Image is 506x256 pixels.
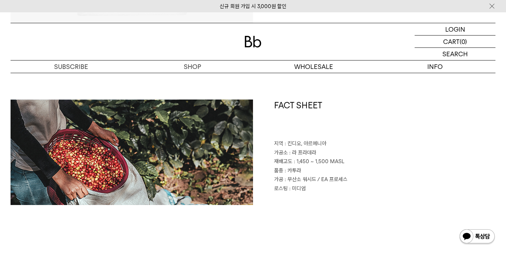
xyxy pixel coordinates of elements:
a: LOGIN [415,23,495,36]
span: 품종 [274,167,283,174]
a: SHOP [132,60,253,73]
img: 로고 [245,36,261,47]
span: : 카투라 [285,167,301,174]
span: 로스팅 [274,185,288,192]
span: : 무산소 워시드 / EA 프로세스 [285,176,348,183]
a: CART (0) [415,36,495,48]
span: : 미디엄 [289,185,306,192]
span: 재배고도 [274,158,292,165]
p: LOGIN [445,23,465,35]
a: SUBSCRIBE [11,60,132,73]
p: CART [443,36,460,47]
span: : 킨디오, 아르메니아 [285,140,326,147]
h1: FACT SHEET [274,100,495,140]
p: WHOLESALE [253,60,374,73]
a: 신규 회원 가입 시 3,000원 할인 [220,3,286,9]
p: (0) [460,36,467,47]
p: SEARCH [442,48,468,60]
img: 콜롬비아 라 프라데라 디카페인 [11,100,253,205]
span: 지역 [274,140,283,147]
span: : 라 프라데라 [289,149,316,156]
span: 가공 [274,176,283,183]
span: : 1,450 ~ 1,500 MASL [294,158,344,165]
p: INFO [374,60,495,73]
span: 가공소 [274,149,288,156]
img: 카카오톡 채널 1:1 채팅 버튼 [459,229,495,245]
